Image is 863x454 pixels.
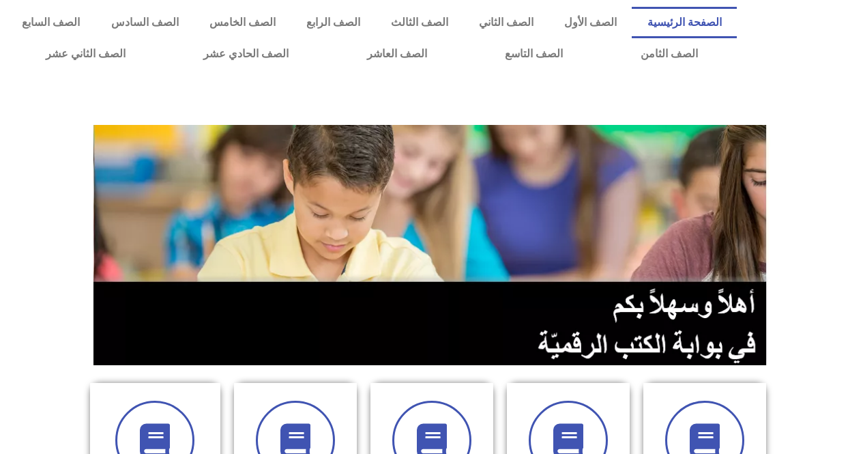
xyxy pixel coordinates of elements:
a: الصف العاشر [328,38,466,70]
a: الصف الرابع [291,7,375,38]
a: الصف الثامن [602,38,737,70]
a: الصف الخامس [194,7,291,38]
a: الصف السابع [7,7,96,38]
a: الصف الثاني [463,7,548,38]
a: الصف الثالث [375,7,463,38]
a: الصف الأول [548,7,632,38]
a: الصف الحادي عشر [164,38,327,70]
a: الصف التاسع [466,38,602,70]
a: الصفحة الرئيسية [632,7,737,38]
a: الصف السادس [96,7,194,38]
a: الصف الثاني عشر [7,38,164,70]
